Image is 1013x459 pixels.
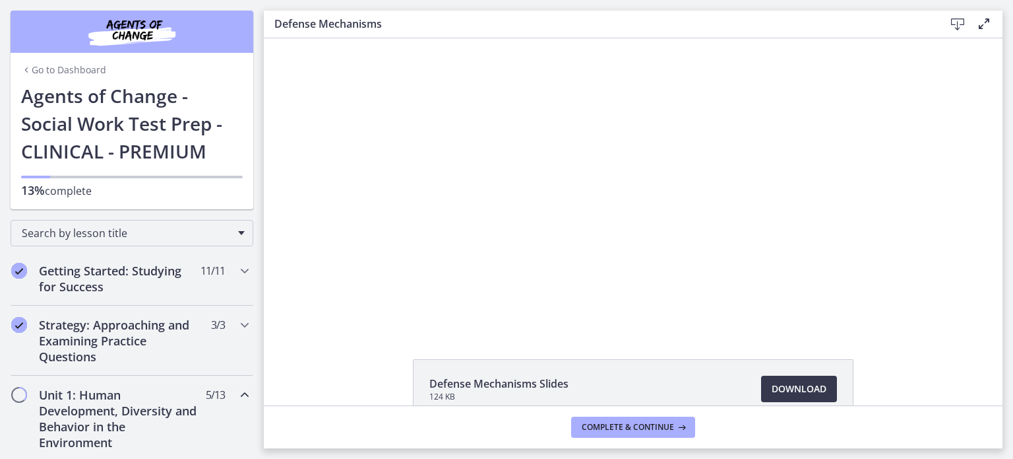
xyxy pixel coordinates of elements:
span: 3 / 3 [211,317,225,333]
span: 11 / 11 [200,263,225,279]
span: 5 / 13 [206,387,225,403]
h2: Getting Started: Studying for Success [39,263,200,295]
span: Complete & continue [582,422,674,433]
span: 124 KB [429,392,568,402]
div: Search by lesson title [11,220,253,246]
h2: Unit 1: Human Development, Diversity and Behavior in the Environment [39,387,200,450]
span: Search by lesson title [22,226,231,240]
i: Completed [11,317,27,333]
i: Completed [11,263,27,279]
button: Complete & continue [571,417,695,438]
p: complete [21,182,243,199]
h1: Agents of Change - Social Work Test Prep - CLINICAL - PREMIUM [21,82,243,165]
span: Defense Mechanisms Slides [429,376,568,392]
span: Download [772,381,826,397]
h2: Strategy: Approaching and Examining Practice Questions [39,317,200,365]
a: Download [761,376,837,402]
span: 13% [21,182,45,198]
iframe: Video Lesson [264,38,1002,329]
h3: Defense Mechanisms [274,16,923,32]
img: Agents of Change [53,16,211,48]
a: Go to Dashboard [21,63,106,77]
